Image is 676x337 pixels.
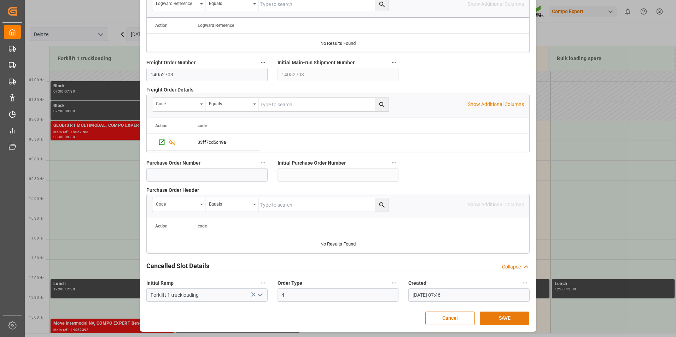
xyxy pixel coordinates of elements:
div: code [156,99,198,107]
button: Initial Main-run Shipment Number [389,58,398,67]
button: open menu [254,290,265,301]
span: code [198,224,207,229]
div: Collapse [502,263,521,271]
button: Created [520,278,530,288]
button: Cancel [425,312,475,325]
div: Press SPACE to select this row. [189,134,260,151]
span: Order Type [278,279,302,287]
span: Purchase Order Number [146,159,200,167]
span: Freight Order Details [146,86,193,94]
span: code [198,123,207,128]
input: Type to search/select [146,288,268,302]
button: Initial Purchase Order Number [389,158,398,167]
h2: Cancelled Slot Details [146,261,209,271]
div: Equals [209,99,251,107]
button: search button [375,198,389,212]
button: SAVE [480,312,529,325]
button: Order Type [389,278,398,288]
span: Freight Order Number [146,59,196,66]
button: open menu [205,98,258,111]
button: open menu [205,198,258,212]
button: open menu [152,198,205,212]
button: Purchase Order Number [258,158,268,167]
button: open menu [152,98,205,111]
span: Logward Reference [198,23,234,28]
div: Action [155,224,168,229]
div: 33ff7cd5c49a [189,134,260,150]
input: Type to search [258,198,389,212]
span: Created [408,279,426,287]
span: Initial Main-run Shipment Number [278,59,355,66]
span: Initial Purchase Order Number [278,159,346,167]
span: Initial Ramp [146,279,174,287]
p: Show Additional Columns [468,101,524,108]
div: Press SPACE to select this row. [147,134,189,151]
div: Action [155,123,168,128]
input: DD.MM.YYYY HH:MM [408,288,530,302]
button: Freight Order Number [258,58,268,67]
span: Purchase Order Header [146,187,199,194]
div: Equals [209,199,251,207]
input: Type to search [258,98,389,111]
button: search button [375,98,389,111]
div: Action [155,23,168,28]
div: code [156,199,198,207]
button: Initial Ramp [258,278,268,288]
